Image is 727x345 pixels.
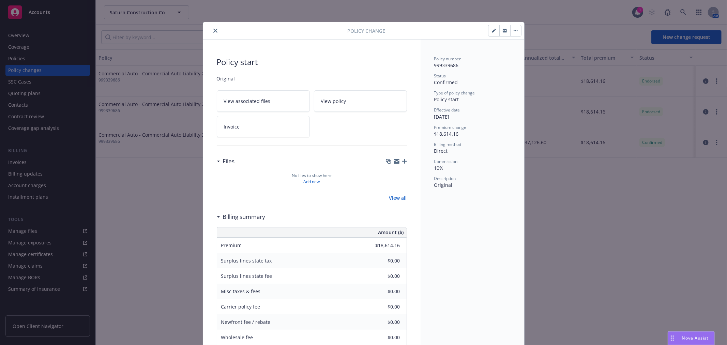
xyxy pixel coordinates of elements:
span: Wholesale fee [221,334,253,341]
span: Commission [434,159,458,164]
span: Policy number [434,56,461,62]
button: Nova Assist [668,331,715,345]
span: Invoice [224,123,240,130]
span: Billing method [434,141,461,147]
span: View policy [321,97,346,105]
input: 0.00 [360,332,404,342]
div: Drag to move [668,332,677,345]
span: 999339686 [434,62,459,69]
span: Premium change [434,124,467,130]
span: Newfront fee / rebate [221,319,271,325]
span: Misc taxes & fees [221,288,261,295]
span: Type of policy change [434,90,475,96]
h3: Billing summary [223,212,266,221]
h3: Files [223,157,235,166]
span: [DATE] [434,114,450,120]
a: View policy [314,90,407,112]
span: No files to show here [292,172,332,179]
input: 0.00 [360,271,404,281]
a: View all [389,194,407,201]
span: Amount ($) [378,229,404,236]
span: Surplus lines state fee [221,273,272,279]
span: Policy start [434,96,459,103]
div: Files [217,157,235,166]
a: Add new [304,179,320,185]
a: Invoice [217,116,310,137]
span: View associated files [224,97,271,105]
input: 0.00 [360,301,404,312]
input: 0.00 [360,317,404,327]
span: Original [434,182,453,188]
span: Status [434,73,446,79]
span: Nova Assist [682,335,709,341]
span: Direct [434,148,448,154]
span: Carrier policy fee [221,303,260,310]
span: Effective date [434,107,460,113]
span: Premium [221,242,242,249]
span: Policy start [217,56,407,68]
span: 10% [434,165,444,171]
input: 0.00 [360,286,404,296]
span: Original [217,75,407,82]
span: Surplus lines state tax [221,257,272,264]
span: Confirmed [434,79,458,86]
a: View associated files [217,90,310,112]
span: $18,614.16 [434,131,459,137]
div: Billing summary [217,212,266,221]
button: close [211,27,219,35]
input: 0.00 [360,240,404,250]
input: 0.00 [360,255,404,266]
span: Policy Change [347,27,385,34]
span: Description [434,176,456,181]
